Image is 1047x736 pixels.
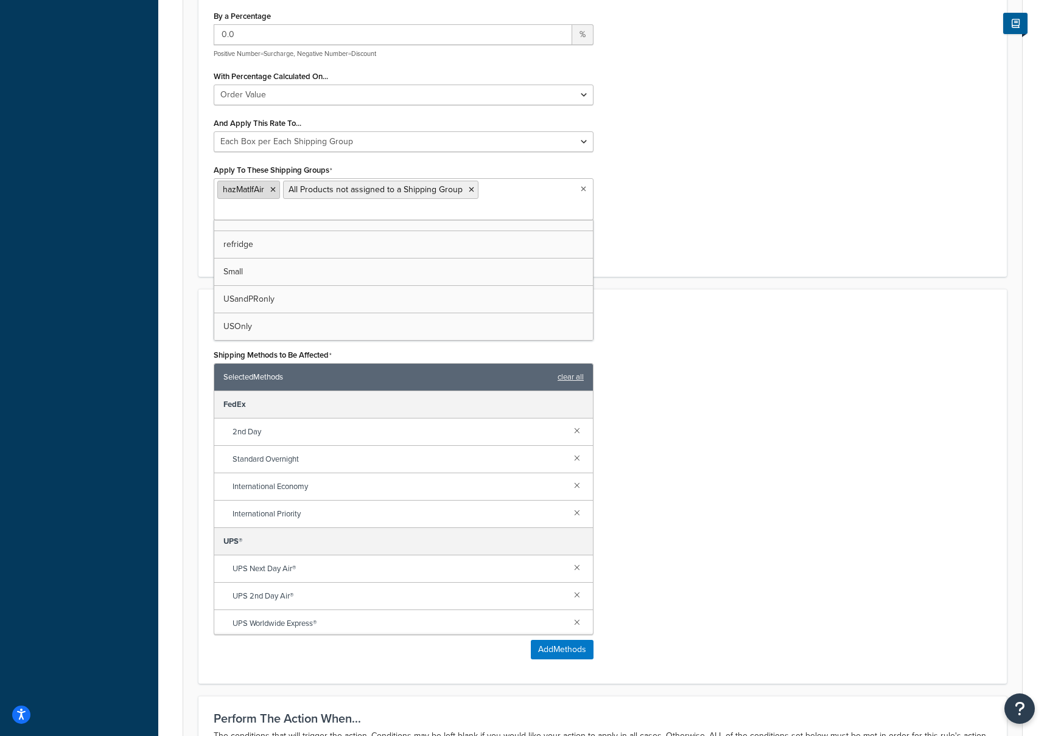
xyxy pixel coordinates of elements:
[214,49,594,58] p: Positive Number=Surcharge, Negative Number=Discount
[233,423,564,440] span: 2nd Day
[214,119,301,128] label: And Apply This Rate To...
[223,320,252,333] span: USOnly
[214,350,332,360] label: Shipping Methods to Be Affected
[233,478,564,495] span: International Economy
[214,322,992,336] p: The shipping methods this rule will apply to.
[223,265,243,278] span: Small
[214,72,328,81] label: With Percentage Calculated On...
[233,451,564,468] span: Standard Overnight
[214,12,271,21] label: By a Percentage
[214,313,593,340] a: USOnly
[289,183,463,196] span: All Products not assigned to a Shipping Group
[214,528,593,555] div: UPS®
[214,231,593,258] a: refridge
[214,165,332,175] label: Apply To These Shipping Groups
[214,712,992,725] h3: Perform The Action When...
[223,293,275,305] span: USandPRonly
[1004,693,1035,724] button: Open Resource Center
[233,505,564,522] span: International Priority
[223,183,264,196] span: hazMatIfAir
[223,238,253,251] span: refridge
[233,560,564,577] span: UPS Next Day Air®
[214,391,593,418] div: FedEx
[214,305,992,318] h3: For These Shipping Methods...
[558,369,584,386] a: clear all
[233,588,564,605] span: UPS 2nd Day Air®
[233,615,564,632] span: UPS Worldwide Express®
[1003,13,1028,34] button: Show Help Docs
[223,369,552,386] span: Selected Methods
[531,640,594,659] button: AddMethods
[214,259,593,285] a: Small
[214,286,593,313] a: USandPRonly
[572,24,594,45] span: %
